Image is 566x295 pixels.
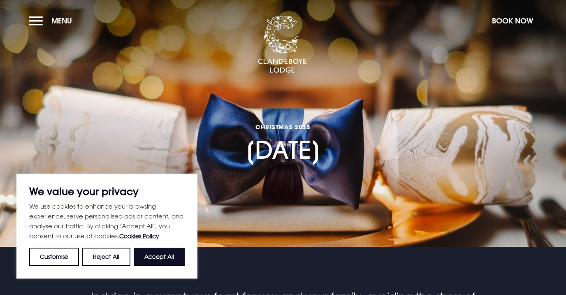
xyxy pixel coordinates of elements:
h1: [DATE] [245,86,321,165]
a: Cookies Policy [119,232,159,239]
span: Menu [51,16,72,26]
button: Customise [29,248,79,266]
span: CHRISTMAS 2025 [245,123,321,131]
button: Menu [29,12,76,30]
button: Book Now [488,12,537,30]
div: We value your privacy [16,174,197,279]
img: Clandeboye Lodge [257,16,307,74]
p: We value your privacy [29,186,185,196]
button: Accept All [134,248,185,266]
p: We use cookies to enhance your browsing experience, serve personalised ads or content, and analys... [29,201,185,241]
button: Reject All [82,248,130,266]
